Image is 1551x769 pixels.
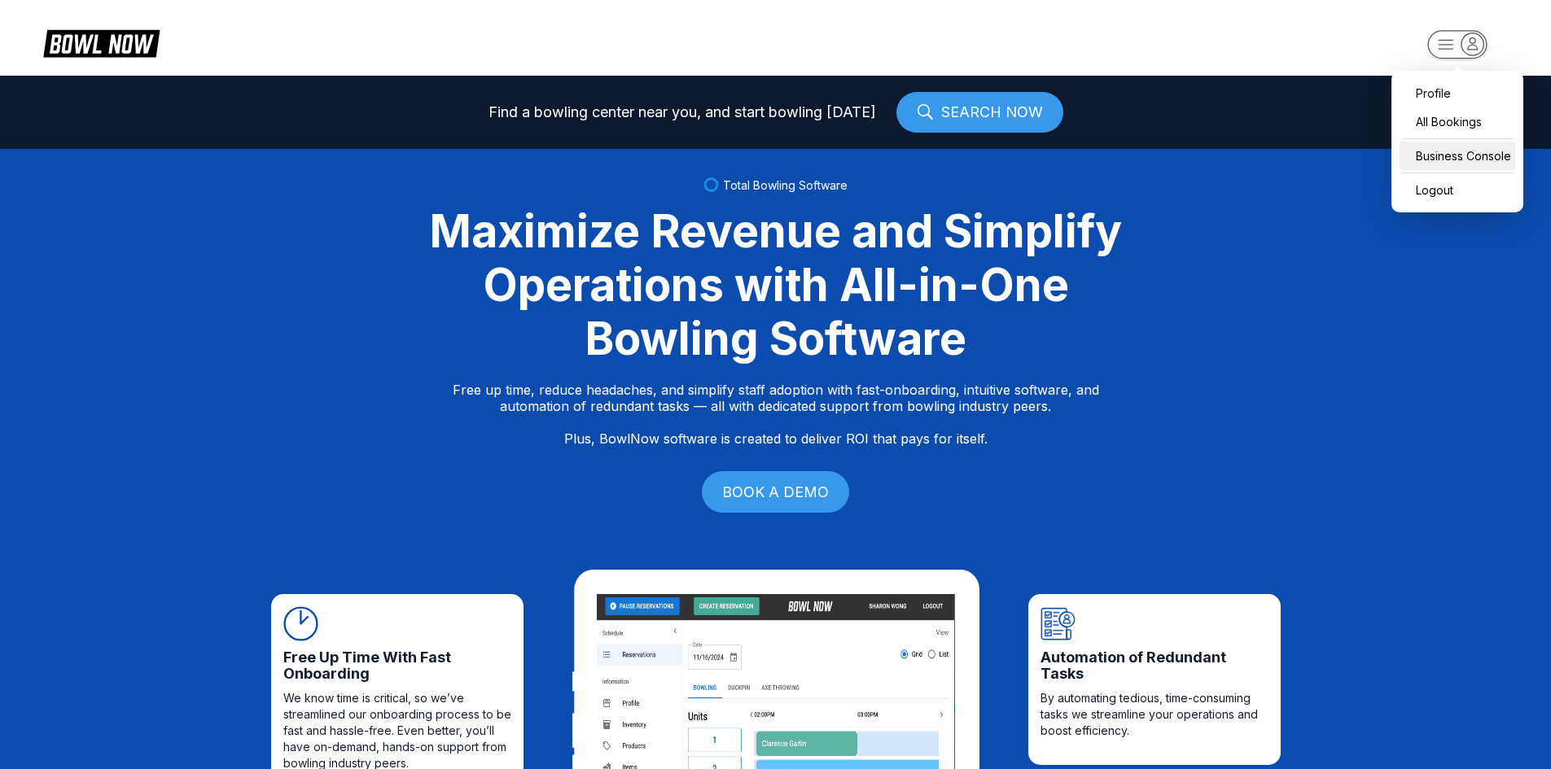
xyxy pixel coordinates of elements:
a: Business Console [1400,142,1515,170]
a: All Bookings [1400,107,1515,136]
a: Profile [1400,79,1515,107]
span: By automating tedious, time-consuming tasks we streamline your operations and boost efficiency. [1041,690,1268,739]
p: Free up time, reduce headaches, and simplify staff adoption with fast-onboarding, intuitive softw... [453,382,1099,447]
span: Find a bowling center near you, and start bowling [DATE] [489,104,876,120]
div: Maximize Revenue and Simplify Operations with All-in-One Bowling Software [410,204,1142,365]
span: Free Up Time With Fast Onboarding [283,649,511,682]
span: Total Bowling Software [723,178,848,192]
button: Logout [1400,176,1515,204]
a: SEARCH NOW [896,92,1063,133]
a: BOOK A DEMO [702,471,849,513]
span: Automation of Redundant Tasks [1041,649,1268,682]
